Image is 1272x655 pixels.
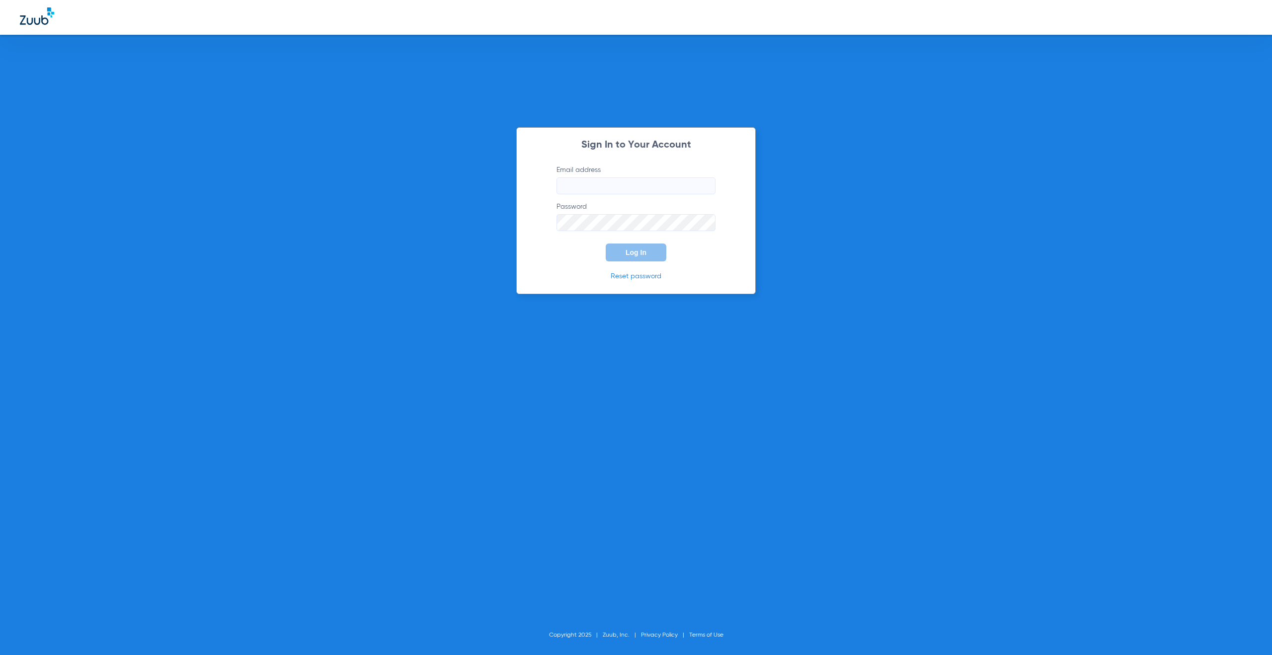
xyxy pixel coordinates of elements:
img: Zuub Logo [20,7,54,25]
a: Privacy Policy [641,632,678,638]
button: Log In [606,244,666,261]
h2: Sign In to Your Account [542,140,730,150]
a: Reset password [611,273,661,280]
input: Email address [556,177,715,194]
a: Terms of Use [689,632,723,638]
label: Password [556,202,715,231]
span: Log In [626,248,646,256]
li: Zuub, Inc. [603,630,641,640]
li: Copyright 2025 [549,630,603,640]
label: Email address [556,165,715,194]
input: Password [556,214,715,231]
